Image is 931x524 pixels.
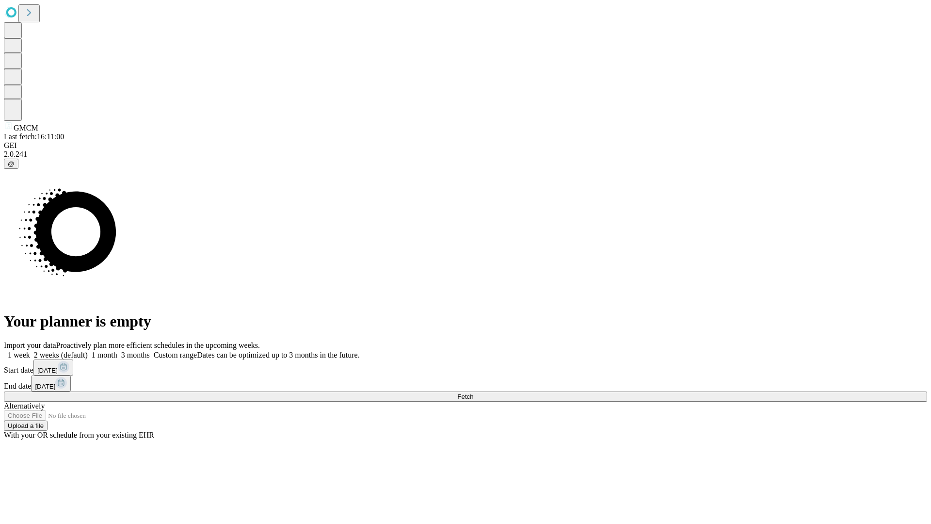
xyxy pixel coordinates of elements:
[4,402,45,410] span: Alternatively
[4,132,64,141] span: Last fetch: 16:11:00
[4,376,927,392] div: End date
[4,312,927,330] h1: Your planner is empty
[4,421,48,431] button: Upload a file
[4,159,18,169] button: @
[4,150,927,159] div: 2.0.241
[457,393,473,400] span: Fetch
[4,341,56,349] span: Import your data
[37,367,58,374] span: [DATE]
[121,351,150,359] span: 3 months
[4,360,927,376] div: Start date
[31,376,71,392] button: [DATE]
[8,351,30,359] span: 1 week
[35,383,55,390] span: [DATE]
[4,141,927,150] div: GEI
[197,351,359,359] span: Dates can be optimized up to 3 months in the future.
[154,351,197,359] span: Custom range
[4,431,154,439] span: With your OR schedule from your existing EHR
[56,341,260,349] span: Proactively plan more efficient schedules in the upcoming weeks.
[34,351,88,359] span: 2 weeks (default)
[4,392,927,402] button: Fetch
[92,351,117,359] span: 1 month
[14,124,38,132] span: GMCM
[33,360,73,376] button: [DATE]
[8,160,15,167] span: @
